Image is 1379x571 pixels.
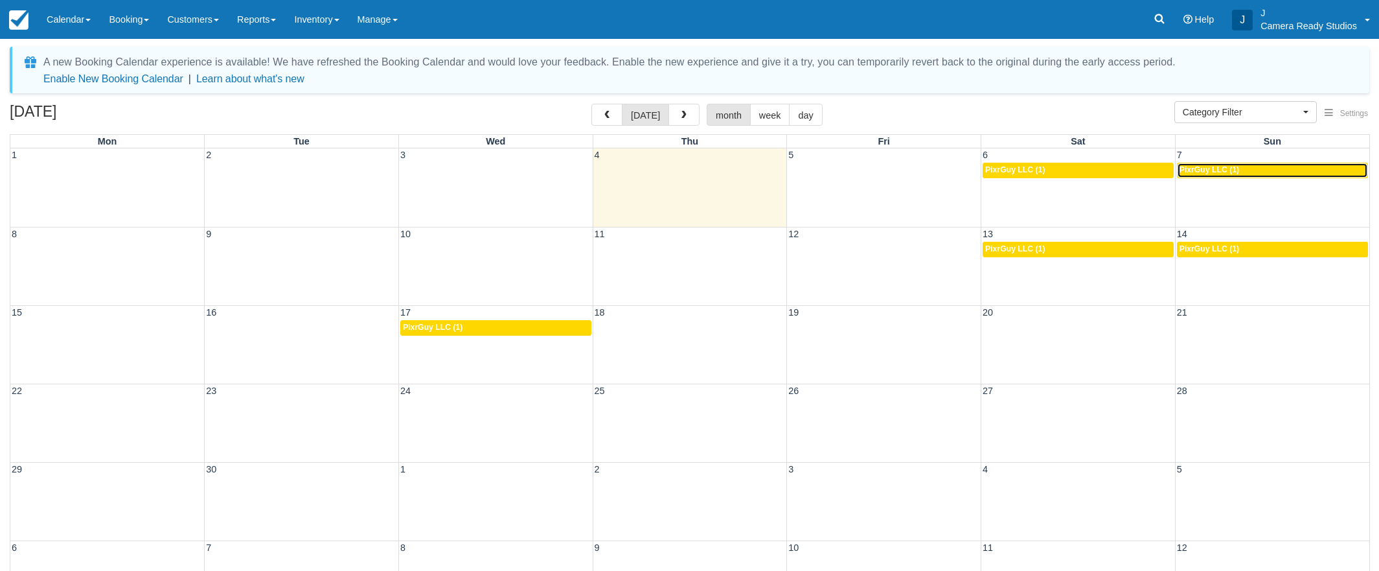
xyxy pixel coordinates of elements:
[205,307,218,318] span: 16
[205,150,212,160] span: 2
[593,229,606,239] span: 11
[1176,150,1183,160] span: 7
[10,307,23,318] span: 15
[205,464,218,474] span: 30
[787,150,795,160] span: 5
[1317,104,1376,123] button: Settings
[1183,106,1300,119] span: Category Filter
[399,386,412,396] span: 24
[1260,6,1357,19] p: J
[10,229,18,239] span: 8
[403,323,462,332] span: PixrGuy LLC (1)
[593,386,606,396] span: 25
[878,136,889,146] span: Fri
[985,244,1045,253] span: PixrGuy LLC (1)
[981,307,994,318] span: 20
[399,464,407,474] span: 1
[205,229,212,239] span: 9
[789,104,822,126] button: day
[983,242,1174,257] a: PixrGuy LLC (1)
[399,542,407,553] span: 8
[10,386,23,396] span: 22
[399,150,407,160] span: 3
[981,229,994,239] span: 13
[196,73,304,84] a: Learn about what's new
[399,229,412,239] span: 10
[10,542,18,553] span: 6
[593,150,601,160] span: 4
[1232,10,1253,30] div: J
[43,73,183,86] button: Enable New Booking Calendar
[1180,244,1239,253] span: PixrGuy LLC (1)
[1264,136,1281,146] span: Sun
[1176,464,1183,474] span: 5
[750,104,790,126] button: week
[1260,19,1357,32] p: Camera Ready Studios
[98,136,117,146] span: Mon
[593,464,601,474] span: 2
[787,464,795,474] span: 3
[10,150,18,160] span: 1
[787,307,800,318] span: 19
[1176,542,1189,553] span: 12
[707,104,751,126] button: month
[1176,307,1189,318] span: 21
[205,386,218,396] span: 23
[593,542,601,553] span: 9
[1177,163,1368,178] a: PixrGuy LLC (1)
[1176,386,1189,396] span: 28
[486,136,505,146] span: Wed
[983,163,1174,178] a: PixrGuy LLC (1)
[1183,15,1192,24] i: Help
[10,104,174,128] h2: [DATE]
[1177,242,1368,257] a: PixrGuy LLC (1)
[985,165,1045,174] span: PixrGuy LLC (1)
[400,320,591,336] a: PixrGuy LLC (1)
[10,464,23,474] span: 29
[293,136,310,146] span: Tue
[43,54,1176,70] div: A new Booking Calendar experience is available! We have refreshed the Booking Calendar and would ...
[981,150,989,160] span: 6
[205,542,212,553] span: 7
[1195,14,1214,25] span: Help
[1176,229,1189,239] span: 14
[593,307,606,318] span: 18
[681,136,698,146] span: Thu
[1071,136,1085,146] span: Sat
[787,229,800,239] span: 12
[1174,101,1317,123] button: Category Filter
[622,104,669,126] button: [DATE]
[787,542,800,553] span: 10
[981,386,994,396] span: 27
[399,307,412,318] span: 17
[188,73,191,84] span: |
[1340,109,1368,118] span: Settings
[9,10,28,30] img: checkfront-main-nav-mini-logo.png
[981,464,989,474] span: 4
[981,542,994,553] span: 11
[1180,165,1239,174] span: PixrGuy LLC (1)
[787,386,800,396] span: 26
